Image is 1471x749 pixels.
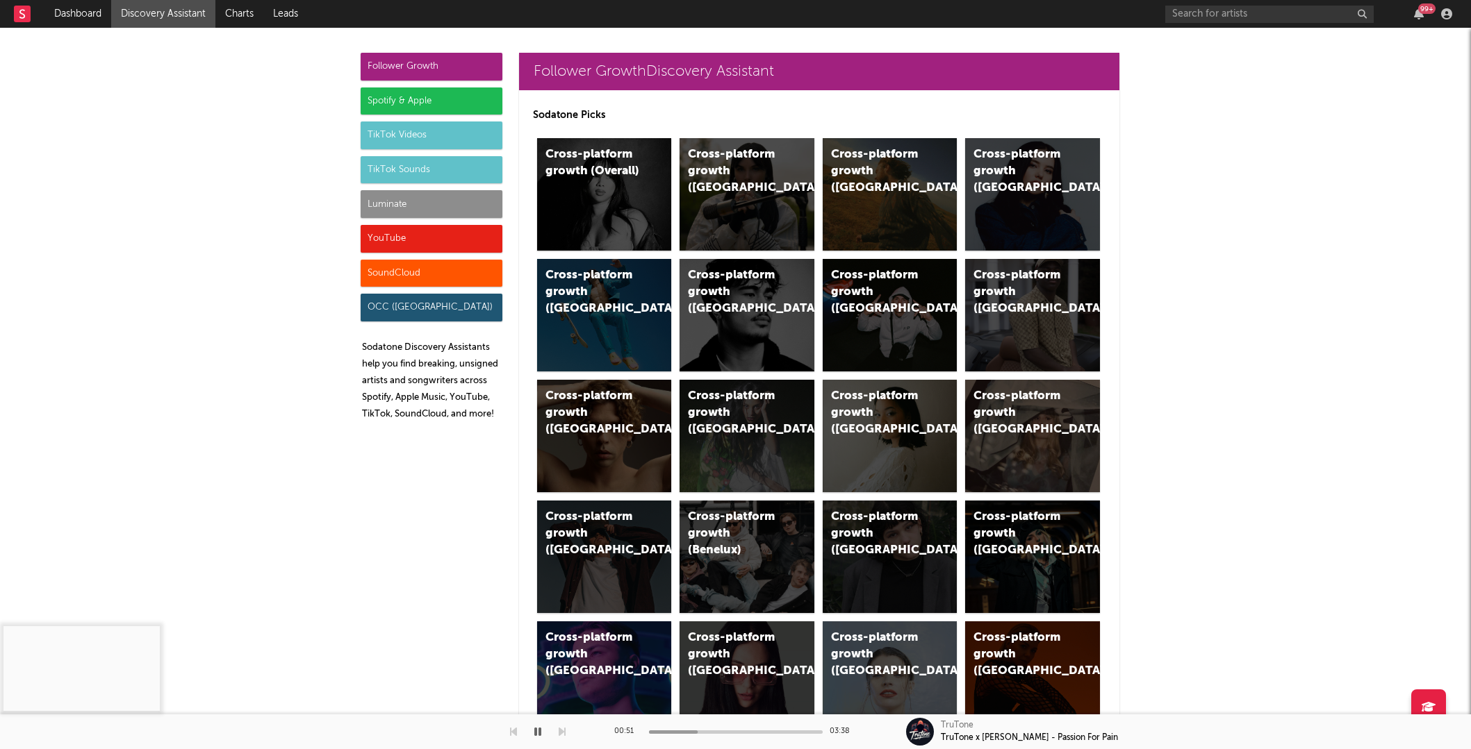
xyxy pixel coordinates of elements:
div: TruTone x [PERSON_NAME] - Passion For Pain [941,732,1118,744]
div: OCC ([GEOGRAPHIC_DATA]) [361,294,502,321]
a: Cross-platform growth ([GEOGRAPHIC_DATA]) [823,500,958,613]
a: Cross-platform growth ([GEOGRAPHIC_DATA]) [680,380,814,492]
div: Follower Growth [361,53,502,81]
a: Cross-platform growth ([GEOGRAPHIC_DATA]) [965,500,1100,613]
a: Cross-platform growth ([GEOGRAPHIC_DATA]) [965,380,1100,492]
div: Cross-platform growth ([GEOGRAPHIC_DATA]) [973,146,1068,196]
a: Cross-platform growth ([GEOGRAPHIC_DATA]) [537,259,672,371]
p: Sodatone Picks [533,107,1106,124]
div: TikTok Sounds [361,156,502,184]
div: Cross-platform growth ([GEOGRAPHIC_DATA]) [545,388,640,438]
div: Cross-platform growth ([GEOGRAPHIC_DATA]) [688,388,782,438]
div: Cross-platform growth ([GEOGRAPHIC_DATA]) [973,509,1068,559]
a: Cross-platform growth ([GEOGRAPHIC_DATA]) [965,621,1100,734]
a: Cross-platform growth ([GEOGRAPHIC_DATA]) [680,259,814,371]
a: Cross-platform growth ([GEOGRAPHIC_DATA]) [823,138,958,251]
div: Cross-platform growth ([GEOGRAPHIC_DATA]) [688,267,782,317]
a: Cross-platform growth ([GEOGRAPHIC_DATA]) [537,380,672,492]
div: Cross-platform growth ([GEOGRAPHIC_DATA]) [831,146,926,196]
a: Cross-platform growth ([GEOGRAPHIC_DATA]) [823,380,958,492]
input: Search for artists [1165,6,1374,23]
div: 00:51 [614,723,642,740]
a: Cross-platform growth ([GEOGRAPHIC_DATA]) [823,621,958,734]
a: Cross-platform growth ([GEOGRAPHIC_DATA]) [680,138,814,251]
div: Cross-platform growth ([GEOGRAPHIC_DATA]/GSA) [831,267,926,317]
div: TikTok Videos [361,121,502,149]
a: Cross-platform growth ([GEOGRAPHIC_DATA]) [680,621,814,734]
div: Cross-platform growth ([GEOGRAPHIC_DATA]) [973,630,1068,680]
div: Cross-platform growth ([GEOGRAPHIC_DATA]) [545,509,640,559]
div: Cross-platform growth (Overall) [545,146,640,180]
p: Sodatone Discovery Assistants help you find breaking, unsigned artists and songwriters across Spo... [362,339,502,423]
div: TruTone [941,719,973,732]
div: 99 + [1418,3,1436,14]
a: Follower GrowthDiscovery Assistant [519,53,1119,90]
div: Cross-platform growth ([GEOGRAPHIC_DATA]) [545,267,640,317]
a: Cross-platform growth ([GEOGRAPHIC_DATA]) [537,621,672,734]
div: Cross-platform growth ([GEOGRAPHIC_DATA]) [545,630,640,680]
div: YouTube [361,225,502,253]
a: Cross-platform growth ([GEOGRAPHIC_DATA]) [965,259,1100,371]
div: Luminate [361,190,502,218]
div: Cross-platform growth ([GEOGRAPHIC_DATA]) [831,509,926,559]
div: Spotify & Apple [361,87,502,115]
a: Cross-platform growth (Benelux) [680,500,814,613]
button: 99+ [1414,8,1424,19]
div: Cross-platform growth (Benelux) [688,509,782,559]
a: Cross-platform growth (Overall) [537,138,672,251]
div: Cross-platform growth ([GEOGRAPHIC_DATA]) [831,388,926,438]
a: Cross-platform growth ([GEOGRAPHIC_DATA]) [537,500,672,613]
div: Cross-platform growth ([GEOGRAPHIC_DATA]) [688,146,782,196]
div: 03:38 [830,723,857,740]
div: Cross-platform growth ([GEOGRAPHIC_DATA]) [688,630,782,680]
div: Cross-platform growth ([GEOGRAPHIC_DATA]) [831,630,926,680]
a: Cross-platform growth ([GEOGRAPHIC_DATA]/GSA) [823,259,958,371]
div: Cross-platform growth ([GEOGRAPHIC_DATA]) [973,267,1068,317]
div: Cross-platform growth ([GEOGRAPHIC_DATA]) [973,388,1068,438]
a: Cross-platform growth ([GEOGRAPHIC_DATA]) [965,138,1100,251]
div: SoundCloud [361,260,502,287]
